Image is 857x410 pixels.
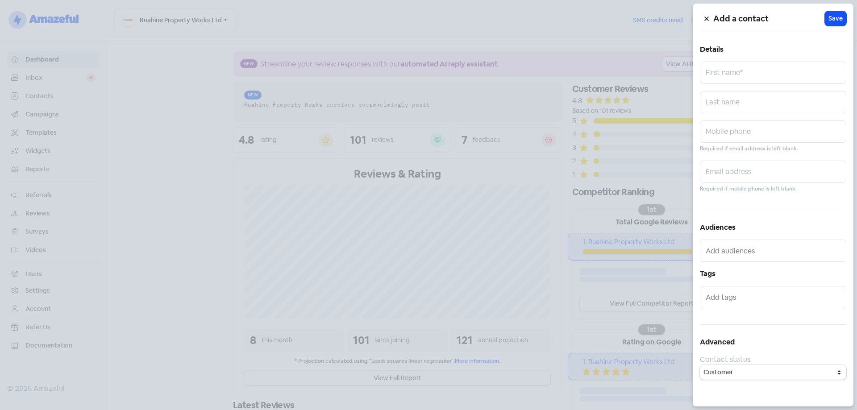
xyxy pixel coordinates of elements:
div: Contact status [700,354,846,365]
h5: Details [700,43,846,56]
small: Required if email address is left blank. [700,145,798,153]
h5: Tags [700,267,846,281]
input: First name [700,62,846,84]
small: Required if mobile phone is left blank. [700,185,797,193]
h5: Add a contact [713,12,825,25]
h5: Audiences [700,221,846,234]
button: Save [825,11,846,26]
input: Mobile phone [700,120,846,143]
input: Add audiences [706,244,842,258]
input: Email address [700,161,846,183]
span: Save [828,14,843,23]
input: Last name [700,91,846,113]
input: Add tags [706,290,842,304]
iframe: chat widget [820,374,848,401]
h5: Advanced [700,335,846,349]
